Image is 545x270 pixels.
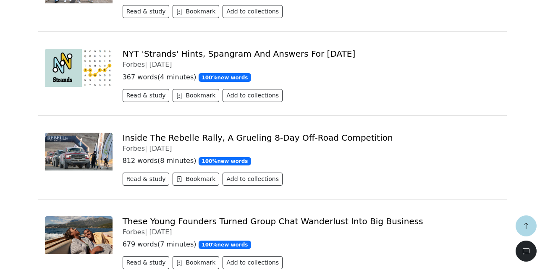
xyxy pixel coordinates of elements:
img: 0x0.jpg [45,216,113,254]
button: Read & study [123,89,170,102]
button: Bookmark [173,5,219,18]
a: Read & study [123,93,173,101]
a: Read & study [123,9,173,17]
div: Forbes | [123,60,500,68]
a: Inside The Rebelle Rally, A Grueling 8-Day Off-Road Competition [123,133,393,143]
p: 679 words ( 7 minutes ) [123,239,500,249]
a: These Young Founders Turned Group Chat Wanderlust Into Big Business [123,216,423,226]
div: Forbes | [123,228,500,236]
a: NYT 'Strands' Hints, Spangram And Answers For [DATE] [123,49,356,59]
a: Read & study [123,176,173,184]
button: Add to collections [223,5,283,18]
span: 100 % new words [199,73,252,81]
button: Read & study [123,5,170,18]
button: Add to collections [223,89,283,102]
a: Read & study [123,260,173,268]
span: [DATE] [149,228,172,236]
button: Read & study [123,173,170,186]
button: Bookmark [173,256,219,269]
span: [DATE] [149,144,172,152]
p: 367 words ( 4 minutes ) [123,72,500,82]
div: Forbes | [123,144,500,152]
span: [DATE] [149,60,172,68]
img: 0x0.jpg [45,133,113,170]
span: 100 % new words [199,157,252,165]
span: 100 % new words [199,241,252,249]
button: Read & study [123,256,170,269]
button: Bookmark [173,89,219,102]
button: Add to collections [223,173,283,186]
button: Bookmark [173,173,219,186]
img: 0x0.jpg [45,49,113,87]
button: Add to collections [223,256,283,269]
p: 812 words ( 8 minutes ) [123,156,500,166]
